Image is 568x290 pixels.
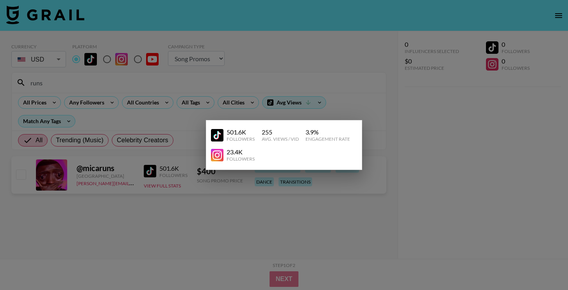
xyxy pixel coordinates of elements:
div: Engagement Rate [305,136,350,142]
div: Avg. Views / Vid [262,136,299,142]
div: 3.9 % [305,128,350,136]
img: YouTube [211,149,223,161]
div: Followers [227,136,255,142]
iframe: Drift Widget Chat Controller [529,251,559,281]
div: 23.4K [227,148,255,156]
img: YouTube [211,129,223,141]
div: 501.6K [227,128,255,136]
div: 255 [262,128,299,136]
div: Followers [227,156,255,162]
